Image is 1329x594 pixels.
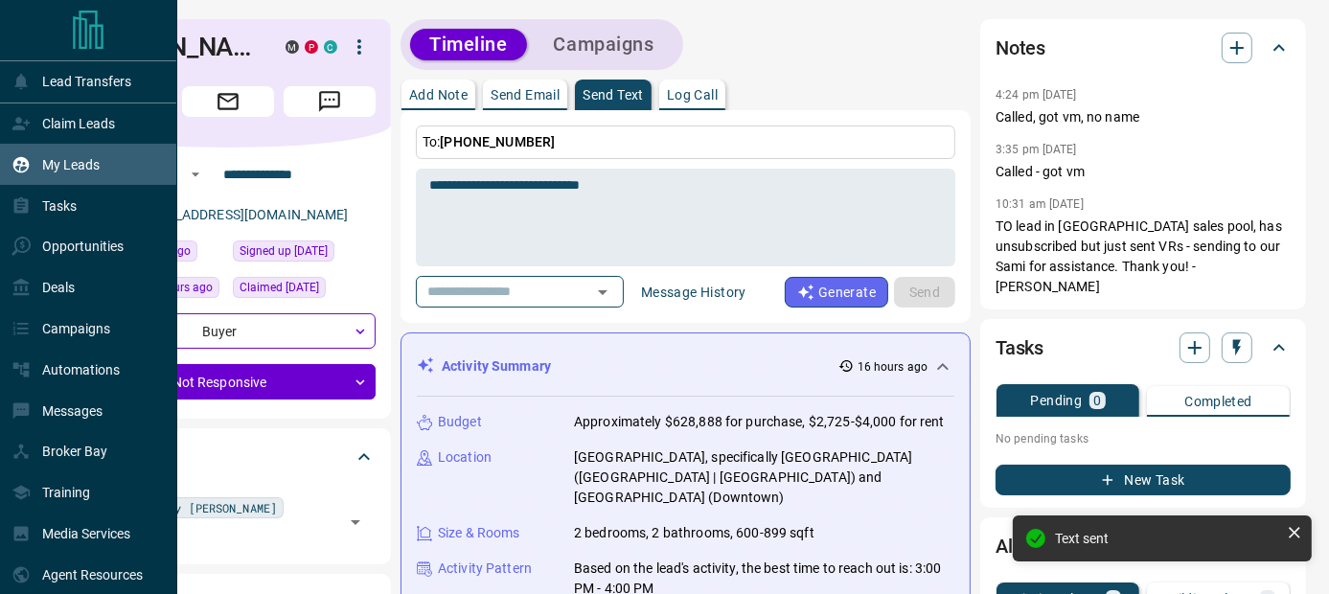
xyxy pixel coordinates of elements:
[342,509,369,536] button: Open
[184,163,207,186] button: Open
[858,358,928,376] p: 16 hours ago
[417,349,954,384] div: Activity Summary16 hours ago
[80,434,376,480] div: Tags
[996,25,1291,71] div: Notes
[240,241,328,261] span: Signed up [DATE]
[438,559,532,579] p: Activity Pattern
[535,29,674,60] button: Campaigns
[491,88,560,102] p: Send Email
[996,197,1084,211] p: 10:31 am [DATE]
[996,531,1045,561] h2: Alerts
[1184,395,1252,408] p: Completed
[438,412,482,432] p: Budget
[667,88,718,102] p: Log Call
[785,277,888,308] button: Generate
[589,279,616,306] button: Open
[132,207,349,222] a: [EMAIL_ADDRESS][DOMAIN_NAME]
[440,134,555,149] span: [PHONE_NUMBER]
[574,523,814,543] p: 2 bedrooms, 2 bathrooms, 600-899 sqft
[996,523,1291,569] div: Alerts
[996,33,1045,63] h2: Notes
[1055,531,1279,546] div: Text sent
[442,356,551,377] p: Activity Summary
[93,498,277,517] span: reassigned by [PERSON_NAME]
[438,447,492,468] p: Location
[305,40,318,54] div: property.ca
[80,364,376,400] div: Not Responsive
[1030,394,1082,407] p: Pending
[324,40,337,54] div: condos.ca
[1093,394,1101,407] p: 0
[409,88,468,102] p: Add Note
[416,126,955,159] p: To:
[630,277,758,308] button: Message History
[284,86,376,117] span: Message
[996,332,1043,363] h2: Tasks
[996,325,1291,371] div: Tasks
[574,412,945,432] p: Approximately $628,888 for purchase, $2,725-$4,000 for rent
[996,424,1291,453] p: No pending tasks
[996,88,1077,102] p: 4:24 pm [DATE]
[583,88,644,102] p: Send Text
[233,240,376,267] div: Mon Apr 20 2020
[410,29,527,60] button: Timeline
[438,523,520,543] p: Size & Rooms
[233,277,376,304] div: Mon Sep 08 2025
[286,40,299,54] div: mrloft.ca
[996,107,1291,127] p: Called, got vm, no name
[240,278,319,297] span: Claimed [DATE]
[996,217,1291,297] p: TO lead in [GEOGRAPHIC_DATA] sales pool, has unsubscribed but just sent VRs - sending to our Sami...
[574,447,954,508] p: [GEOGRAPHIC_DATA], specifically [GEOGRAPHIC_DATA] ([GEOGRAPHIC_DATA] | [GEOGRAPHIC_DATA]) and [GE...
[996,465,1291,495] button: New Task
[996,143,1077,156] p: 3:35 pm [DATE]
[80,313,376,349] div: Buyer
[182,86,274,117] span: Email
[996,162,1291,182] p: Called - got vm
